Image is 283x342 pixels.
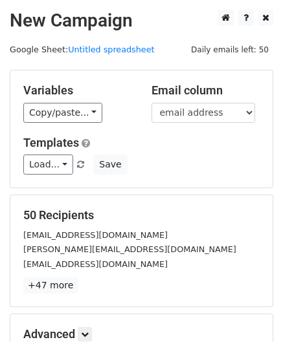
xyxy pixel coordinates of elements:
[10,10,273,32] h2: New Campaign
[23,103,102,123] a: Copy/paste...
[187,43,273,57] span: Daily emails left: 50
[10,45,155,54] small: Google Sheet:
[23,83,132,98] h5: Variables
[23,277,78,294] a: +47 more
[23,136,79,149] a: Templates
[68,45,154,54] a: Untitled spreadsheet
[23,230,168,240] small: [EMAIL_ADDRESS][DOMAIN_NAME]
[187,45,273,54] a: Daily emails left: 50
[93,155,127,175] button: Save
[23,155,73,175] a: Load...
[23,327,260,341] h5: Advanced
[152,83,260,98] h5: Email column
[23,244,236,254] small: [PERSON_NAME][EMAIL_ADDRESS][DOMAIN_NAME]
[23,259,168,269] small: [EMAIL_ADDRESS][DOMAIN_NAME]
[23,208,260,222] h5: 50 Recipients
